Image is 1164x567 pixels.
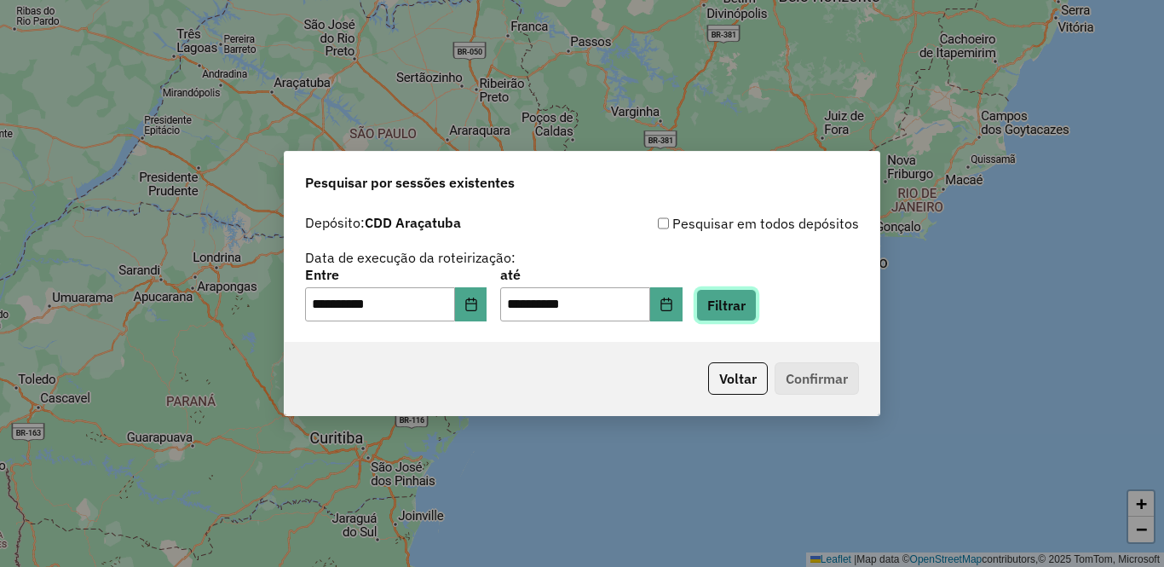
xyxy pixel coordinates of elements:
[582,213,859,234] div: Pesquisar em todos depósitos
[696,289,757,321] button: Filtrar
[305,247,516,268] label: Data de execução da roteirização:
[305,264,487,285] label: Entre
[305,172,515,193] span: Pesquisar por sessões existentes
[455,287,487,321] button: Choose Date
[305,212,461,233] label: Depósito:
[500,264,682,285] label: até
[365,214,461,231] strong: CDD Araçatuba
[650,287,683,321] button: Choose Date
[708,362,768,395] button: Voltar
